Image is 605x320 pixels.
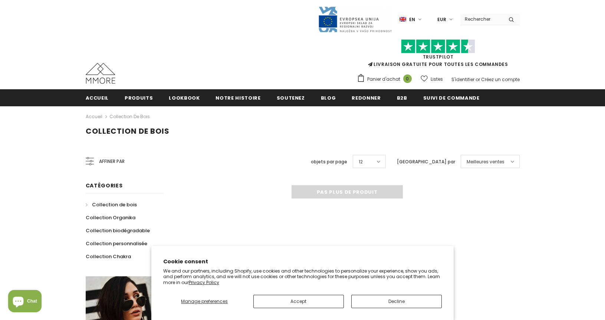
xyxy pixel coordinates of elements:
a: Collection Organika [86,211,135,224]
button: Manage preferences [163,295,246,308]
span: or [476,76,480,83]
img: Javni Razpis [318,6,392,33]
span: Manage preferences [181,298,228,304]
span: Affiner par [99,157,125,166]
button: Accept [253,295,344,308]
label: objets par page [311,158,347,166]
a: S'identifier [451,76,474,83]
a: Collection biodégradable [86,224,150,237]
span: Collection biodégradable [86,227,150,234]
span: Collection Organika [86,214,135,221]
span: en [409,16,415,23]
a: Collection personnalisée [86,237,147,250]
p: We and our partners, including Shopify, use cookies and other technologies to personalize your ex... [163,268,442,286]
button: Decline [351,295,442,308]
a: B2B [397,89,407,106]
span: 12 [359,158,363,166]
a: Collection de bois [86,198,137,211]
span: Produits [125,94,153,101]
span: Catégories [86,182,123,189]
span: Collection de bois [86,126,170,136]
a: Suivi de commande [423,89,480,106]
span: 0 [403,74,412,83]
a: Notre histoire [216,89,260,106]
a: Créez un compte [481,76,520,83]
a: TrustPilot [423,54,454,60]
a: Collection de bois [109,113,150,120]
span: Collection personnalisée [86,240,147,247]
span: EUR [437,16,446,23]
span: Listes [431,76,443,83]
h2: Cookie consent [163,258,442,266]
a: soutenez [277,89,305,106]
a: Panier d'achat 0 [357,74,415,85]
span: Notre histoire [216,94,260,101]
span: Meilleures ventes [467,158,504,166]
span: Lookbook [169,94,200,101]
a: Listes [421,73,443,86]
a: Produits [125,89,153,106]
span: Accueil [86,94,109,101]
img: i-lang-1.png [400,16,406,23]
a: Redonner [352,89,381,106]
span: soutenez [277,94,305,101]
span: B2B [397,94,407,101]
a: Blog [321,89,336,106]
input: Search Site [460,14,503,24]
span: Blog [321,94,336,101]
span: LIVRAISON GRATUITE POUR TOUTES LES COMMANDES [357,43,520,67]
label: [GEOGRAPHIC_DATA] par [397,158,455,166]
a: Accueil [86,112,102,121]
span: Redonner [352,94,381,101]
a: Javni Razpis [318,16,392,22]
a: Privacy Policy [189,279,219,286]
span: Collection Chakra [86,253,131,260]
span: Panier d'achat [367,76,400,83]
inbox-online-store-chat: Shopify online store chat [6,290,44,314]
a: Collection Chakra [86,250,131,263]
img: Cas MMORE [86,63,115,84]
img: Faites confiance aux étoiles pilotes [401,39,475,54]
a: Accueil [86,89,109,106]
a: Lookbook [169,89,200,106]
span: Suivi de commande [423,94,480,101]
span: Collection de bois [92,201,137,208]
